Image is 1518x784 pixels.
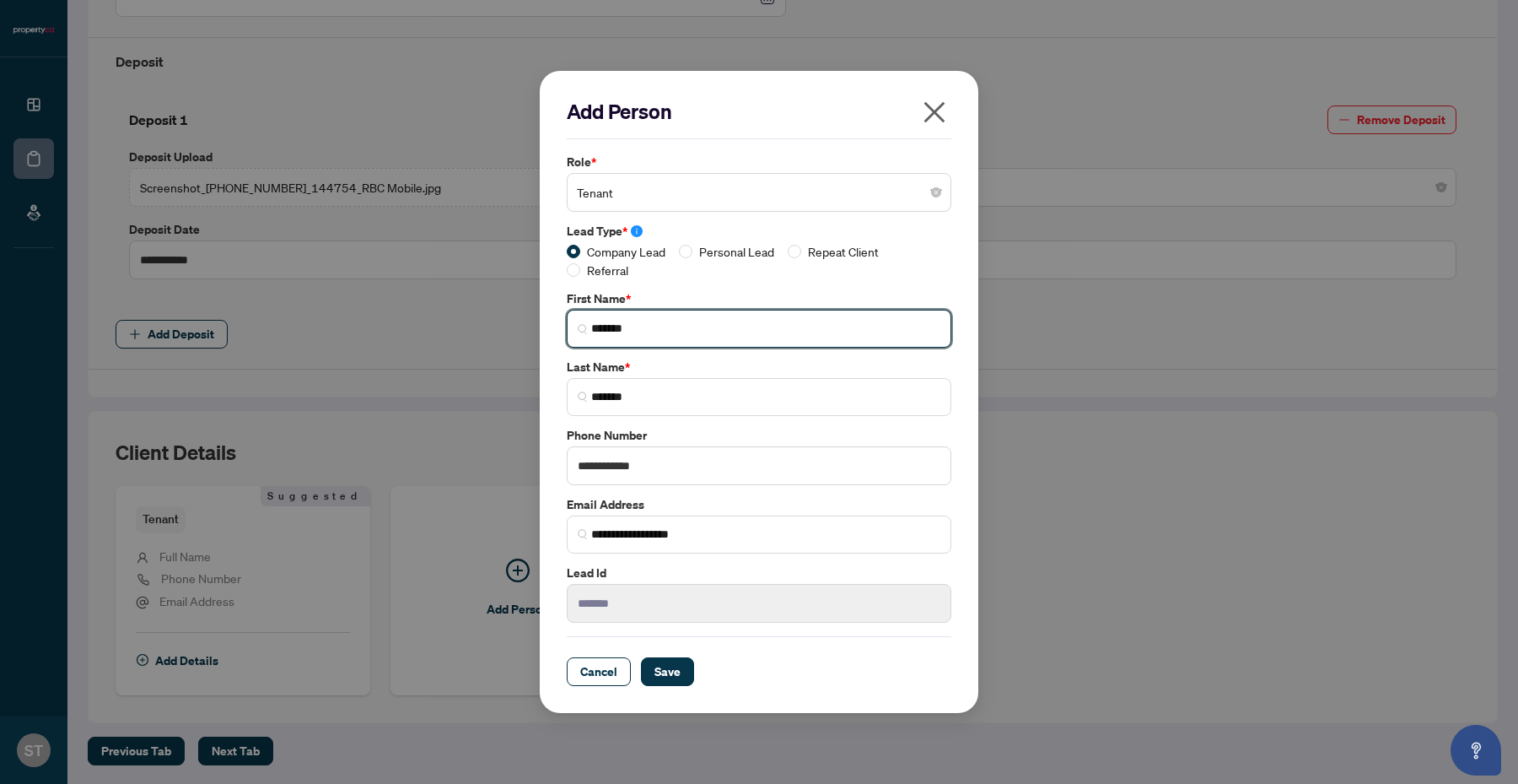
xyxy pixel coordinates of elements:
span: Save [654,658,681,685]
label: First Name [567,289,951,308]
span: Cancel [580,658,617,685]
span: info-circle [631,225,643,237]
label: Last Name [567,358,951,376]
span: Personal Lead [692,242,781,261]
label: Phone Number [567,426,951,445]
img: search_icon [578,529,588,539]
button: Cancel [567,657,631,686]
label: Role [567,153,951,171]
label: Lead Type [567,222,951,241]
label: Lead Id [567,564,951,582]
label: Email Address [567,495,951,514]
span: Tenant [577,176,941,208]
button: Save [641,657,694,686]
span: Referral [580,261,635,279]
span: Repeat Client [801,242,885,261]
span: Company Lead [580,242,672,261]
img: search_icon [578,324,588,334]
span: close-circle [931,187,941,197]
button: Open asap [1451,725,1501,776]
h2: Add Person [567,98,951,125]
img: search_icon [578,392,588,402]
span: close [921,99,948,126]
